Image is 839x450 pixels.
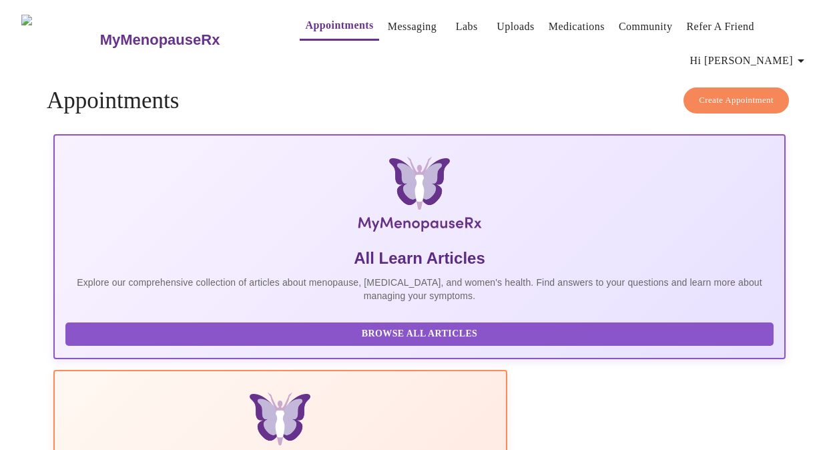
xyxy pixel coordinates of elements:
a: Appointments [305,16,373,35]
button: Appointments [300,12,378,41]
h5: All Learn Articles [65,248,774,269]
span: Browse All Articles [79,326,760,343]
button: Refer a Friend [681,13,760,40]
button: Community [613,13,678,40]
a: Community [619,17,673,36]
h4: Appointments [47,87,792,114]
a: Messaging [388,17,437,36]
button: Messaging [382,13,442,40]
button: Hi [PERSON_NAME] [685,47,814,74]
a: Browse All Articles [65,327,777,339]
a: Uploads [497,17,535,36]
p: Explore our comprehensive collection of articles about menopause, [MEDICAL_DATA], and women's hea... [65,276,774,302]
button: Create Appointment [683,87,789,114]
img: MyMenopauseRx Logo [21,15,98,65]
a: Refer a Friend [686,17,754,36]
a: MyMenopauseRx [98,17,273,63]
a: Labs [456,17,478,36]
button: Labs [445,13,488,40]
button: Browse All Articles [65,322,774,346]
a: Medications [549,17,605,36]
h3: MyMenopauseRx [100,31,220,49]
span: Hi [PERSON_NAME] [690,51,809,70]
img: MyMenopauseRx Logo [176,157,663,237]
button: Uploads [491,13,540,40]
button: Medications [543,13,610,40]
span: Create Appointment [699,93,774,108]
